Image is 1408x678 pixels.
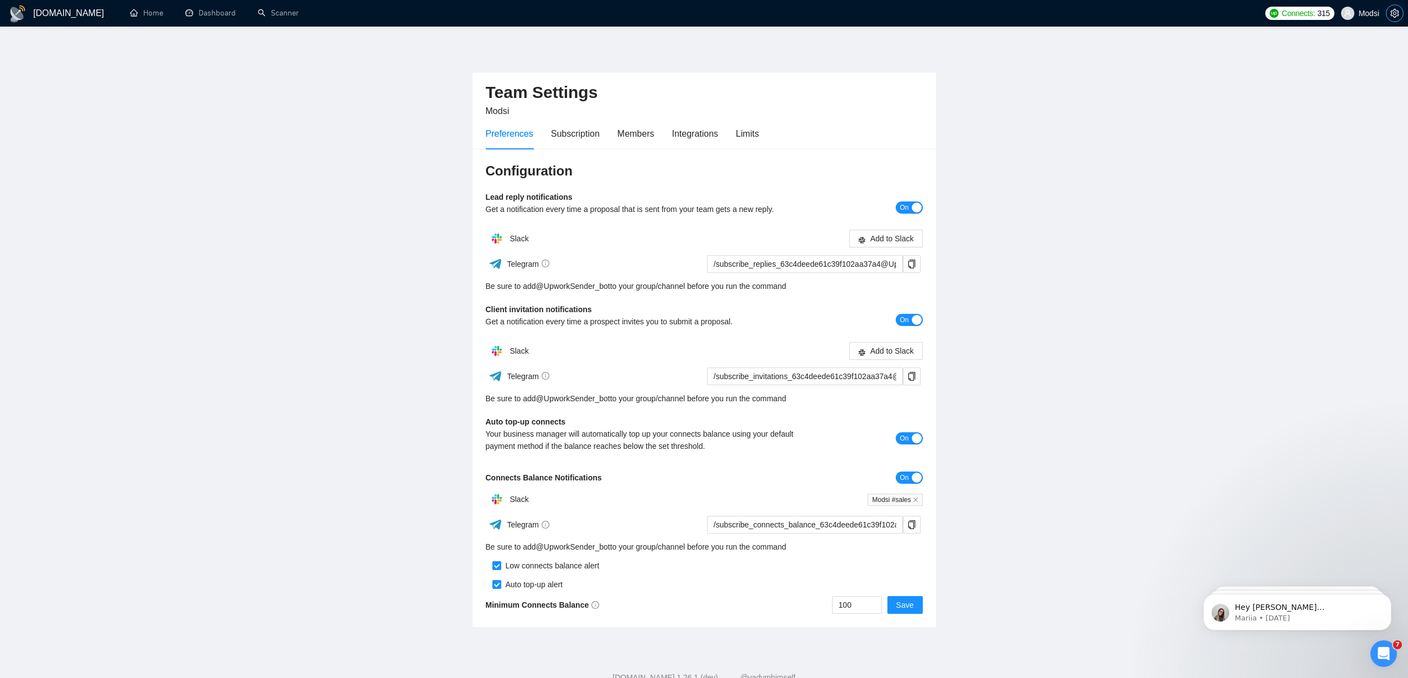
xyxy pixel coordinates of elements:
p: Message from Mariia, sent 9w ago [48,43,191,53]
span: slack [858,348,866,356]
img: ww3wtPAAAAAElFTkSuQmCC [489,369,502,383]
span: info-circle [542,521,549,529]
span: user [1344,9,1352,17]
span: On [900,201,908,214]
button: slackAdd to Slack [849,230,923,247]
a: @UpworkSender_bot [536,541,610,553]
img: ww3wtPAAAAAElFTkSuQmCC [489,257,502,271]
span: Telegram [507,372,549,381]
button: slackAdd to Slack [849,342,923,360]
span: copy [903,372,920,381]
button: copy [903,255,921,273]
div: Integrations [672,127,719,141]
span: Telegram [507,260,549,268]
b: Minimum Connects Balance [486,601,600,609]
span: Connects: [1282,7,1315,19]
span: Add to Slack [870,345,914,357]
span: close [913,497,918,503]
b: Lead reply notifications [486,193,573,201]
img: ww3wtPAAAAAElFTkSuQmCC [489,517,502,531]
iframe: Intercom live chat [1370,640,1397,667]
h2: Team Settings [486,81,923,104]
div: Auto top-up alert [501,578,563,591]
div: Subscription [551,127,600,141]
span: slack [858,236,866,244]
b: Client invitation notifications [486,305,592,314]
a: searchScanner [258,8,299,18]
span: Modsi [486,106,510,116]
img: hpQkSZIkSZIkSZIkSZIkSZIkSZIkSZIkSZIkSZIkSZIkSZIkSZIkSZIkSZIkSZIkSZIkSZIkSZIkSZIkSZIkSZIkSZIkSZIkS... [486,340,508,362]
span: On [900,432,908,444]
div: Be sure to add to your group/channel before you run the command [486,541,923,553]
div: Be sure to add to your group/channel before you run the command [486,392,923,405]
span: Add to Slack [870,232,914,245]
div: Members [617,127,654,141]
span: setting [1386,9,1403,18]
span: Slack [510,234,528,243]
button: setting [1386,4,1404,22]
b: Connects Balance Notifications [486,473,602,482]
div: Limits [736,127,759,141]
img: logo [9,5,27,23]
span: Slack [510,346,528,355]
a: setting [1386,9,1404,18]
span: info-circle [591,601,599,609]
b: Auto top-up connects [486,417,566,426]
img: upwork-logo.png [1270,9,1279,18]
span: Telegram [507,520,549,529]
button: copy [903,368,921,385]
div: Get a notification every time a proposal that is sent from your team gets a new reply. [486,203,814,215]
span: info-circle [542,372,549,380]
iframe: Intercom notifications message [1187,571,1408,648]
span: On [900,472,908,484]
span: info-circle [542,260,549,267]
button: Save [887,596,923,614]
span: Hey [PERSON_NAME][EMAIL_ADDRESS][DOMAIN_NAME], Looks like your Upwork agency Modsi - Analyze, Pre... [48,32,190,195]
div: Get a notification every time a prospect invites you to submit a proposal. [486,315,814,328]
div: Preferences [486,127,533,141]
img: hpQkSZIkSZIkSZIkSZIkSZIkSZIkSZIkSZIkSZIkSZIkSZIkSZIkSZIkSZIkSZIkSZIkSZIkSZIkSZIkSZIkSZIkSZIkSZIkS... [486,227,508,250]
a: @UpworkSender_bot [536,280,610,292]
span: Modsi #sales [867,494,922,506]
h3: Configuration [486,162,923,180]
img: hpQkSZIkSZIkSZIkSZIkSZIkSZIkSZIkSZIkSZIkSZIkSZIkSZIkSZIkSZIkSZIkSZIkSZIkSZIkSZIkSZIkSZIkSZIkSZIkS... [486,488,508,510]
span: 315 [1317,7,1329,19]
span: copy [903,520,920,529]
div: Be sure to add to your group/channel before you run the command [486,280,923,292]
a: dashboardDashboard [185,8,236,18]
div: Your business manager will automatically top up your connects balance using your default payment ... [486,428,814,452]
span: Slack [510,495,528,504]
span: On [900,314,908,326]
a: homeHome [130,8,163,18]
button: copy [903,516,921,534]
span: Save [896,599,914,611]
div: Low connects balance alert [501,560,600,572]
span: copy [903,260,920,268]
span: 7 [1393,640,1402,649]
a: @UpworkSender_bot [536,392,610,405]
